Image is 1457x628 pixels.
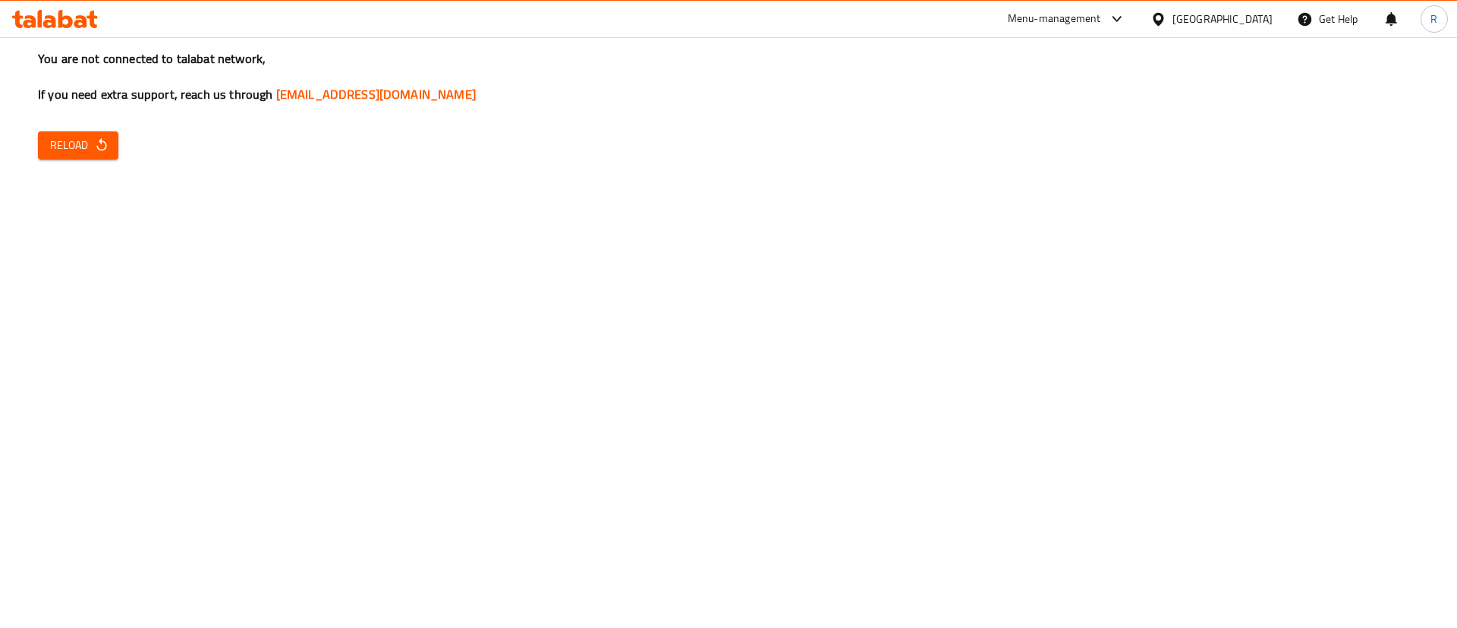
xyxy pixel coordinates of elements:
span: R [1430,11,1437,27]
div: [GEOGRAPHIC_DATA] [1172,11,1273,27]
a: [EMAIL_ADDRESS][DOMAIN_NAME] [276,83,476,106]
h3: You are not connected to talabat network, If you need extra support, reach us through [38,50,1419,103]
button: Reload [38,131,118,159]
span: Reload [50,136,106,155]
div: Menu-management [1008,10,1101,28]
